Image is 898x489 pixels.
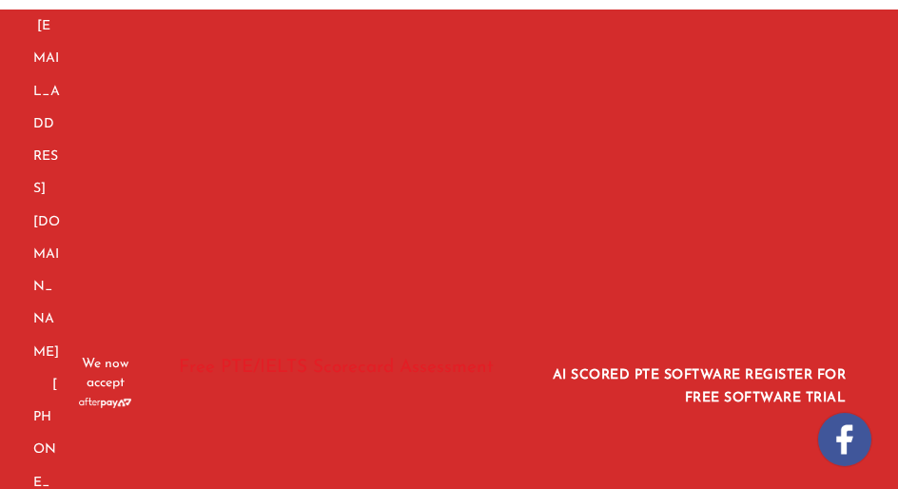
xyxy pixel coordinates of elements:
a: [EMAIL_ADDRESS][DOMAIN_NAME] [33,19,60,360]
img: Afterpay-Logo [79,398,131,408]
aside: Header Widget 1 [532,353,865,415]
span: We now accept [79,355,131,393]
img: white-facebook.png [818,413,871,466]
a: AI SCORED PTE SOFTWARE REGISTER FOR FREE SOFTWARE TRIAL [553,368,847,405]
a: Free PTE/IELTS Scorecard Assessment [179,359,494,377]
